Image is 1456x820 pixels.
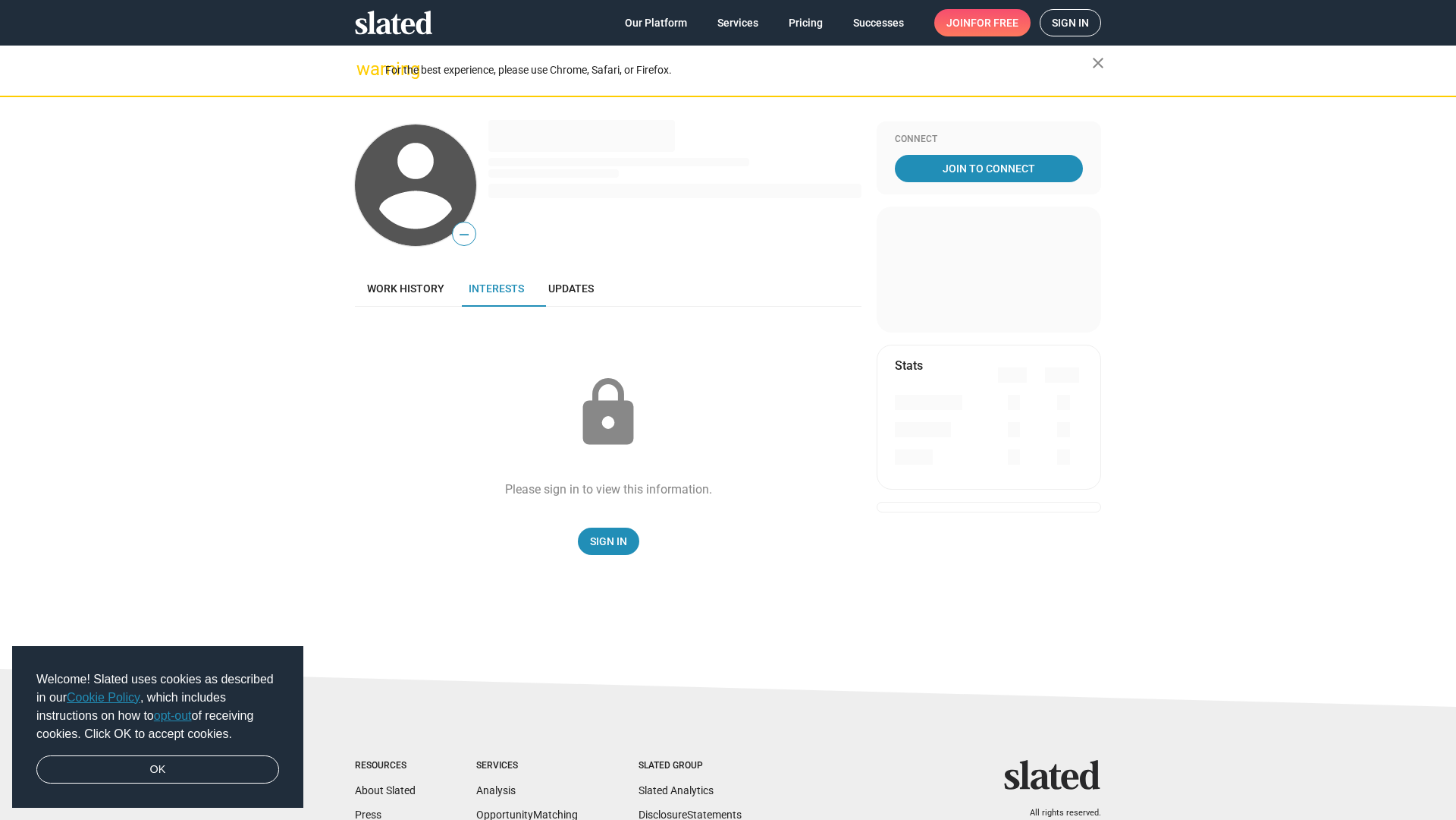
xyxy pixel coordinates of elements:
div: Connect [895,134,1083,146]
a: Updates [536,270,606,307]
span: Sign In [590,528,627,555]
div: For the best experience, please use Chrome, Safari, or Firefox. [385,60,1092,80]
div: Services [476,760,578,772]
span: Successes [853,9,904,36]
a: Join To Connect [895,155,1083,182]
a: Joinfor free [934,9,1031,36]
a: Sign In [578,528,639,555]
a: Successes [841,9,916,36]
span: Join To Connect [898,155,1080,182]
div: Resources [355,760,416,772]
mat-card-title: Stats [895,358,923,374]
a: Our Platform [613,9,699,36]
div: cookieconsent [12,646,303,809]
a: Slated Analytics [639,784,714,796]
span: Join [946,9,1018,36]
a: Services [705,9,770,36]
mat-icon: lock [570,375,646,451]
a: Sign in [1040,9,1101,36]
span: Interests [469,282,524,295]
span: Updates [548,282,594,295]
a: Interests [457,270,536,307]
span: Our Platform [625,9,687,36]
span: Welcome! Slated uses cookies as described in our , which includes instructions on how to of recei... [36,670,279,743]
a: Analysis [476,784,516,796]
span: Sign in [1052,10,1089,36]
a: dismiss cookie message [36,755,279,784]
a: Pricing [777,9,835,36]
a: opt-out [154,709,192,722]
span: for free [971,9,1018,36]
mat-icon: warning [356,60,375,78]
span: Work history [367,282,444,295]
a: Work history [355,270,457,307]
mat-icon: close [1089,54,1107,72]
div: Please sign in to view this information. [505,481,712,497]
span: Pricing [789,9,823,36]
a: About Slated [355,784,416,796]
div: Slated Group [639,760,742,772]
span: Services [717,9,758,36]
a: Cookie Policy [67,691,140,704]
span: — [453,225,475,244]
